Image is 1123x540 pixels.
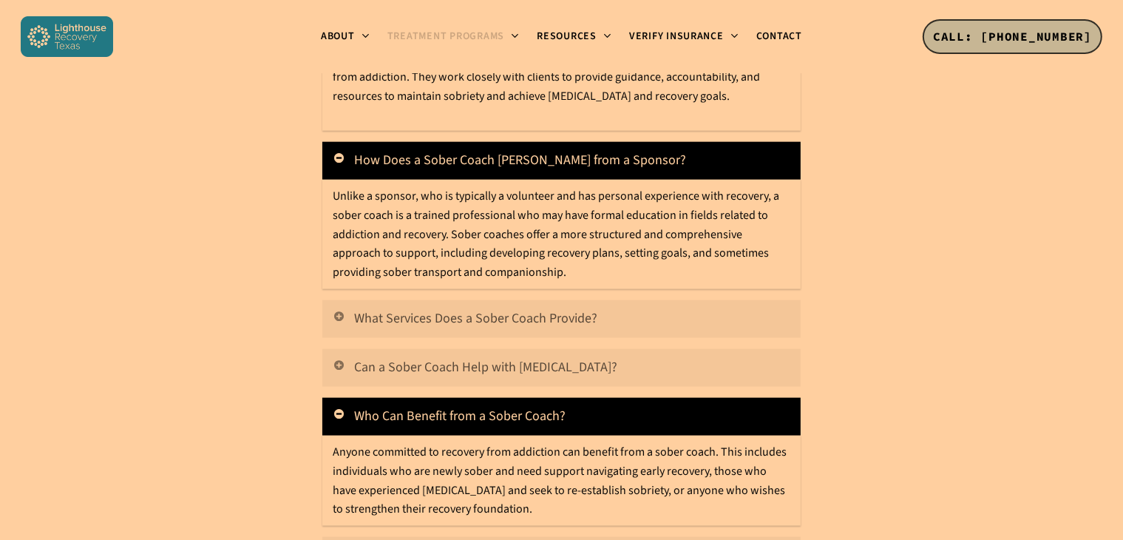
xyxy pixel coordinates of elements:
span: About [321,29,355,44]
span: Anyone committed to recovery from addiction can benefit from a sober coach. This includes individ... [333,444,787,517]
a: How Does a Sober Coach [PERSON_NAME] from a Sponsor? [322,142,800,180]
a: CALL: [PHONE_NUMBER] [923,19,1102,55]
a: Resources [528,31,620,43]
span: Resources [537,29,597,44]
span: Contact [756,29,802,44]
span: Treatment Programs [387,29,505,44]
span: A sober coach is a professional who offers one-on-one support to individuals in recovery from add... [333,50,771,104]
span: Verify Insurance [629,29,724,44]
a: Can a Sober Coach Help with [MEDICAL_DATA]? [322,349,800,387]
a: What Services Does a Sober Coach Provide? [322,300,800,338]
a: About [312,31,379,43]
a: Contact [747,31,811,42]
span: CALL: [PHONE_NUMBER] [933,29,1092,44]
span: Unlike a sponsor, who is typically a volunteer and has personal experience with recovery, a sober... [333,188,779,280]
img: Lighthouse Recovery Texas [21,16,113,57]
a: Verify Insurance [620,31,747,43]
a: Treatment Programs [379,31,529,43]
a: Who Can Benefit from a Sober Coach? [322,398,800,436]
